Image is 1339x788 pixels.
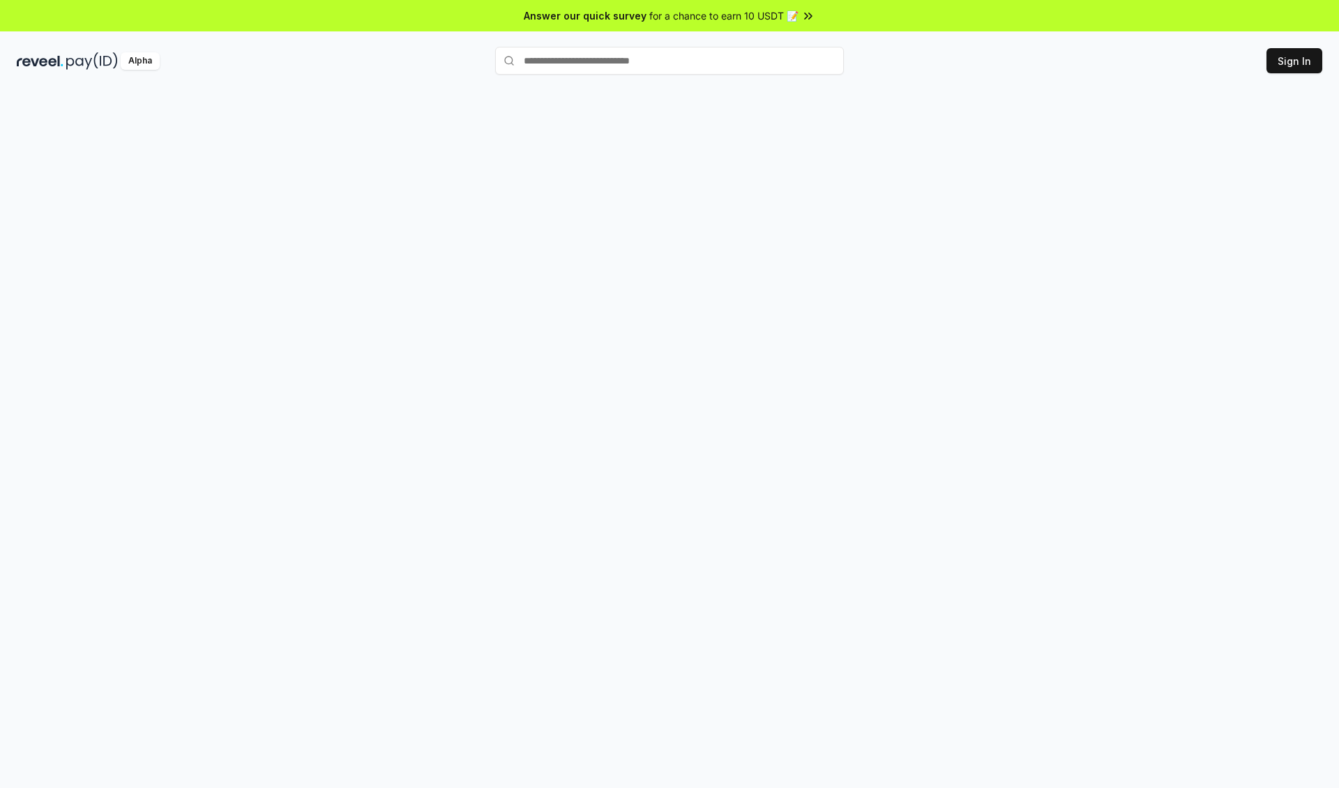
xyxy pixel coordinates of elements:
button: Sign In [1266,48,1322,73]
img: pay_id [66,52,118,70]
span: for a chance to earn 10 USDT 📝 [649,8,799,23]
span: Answer our quick survey [524,8,646,23]
div: Alpha [121,52,160,70]
img: reveel_dark [17,52,63,70]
